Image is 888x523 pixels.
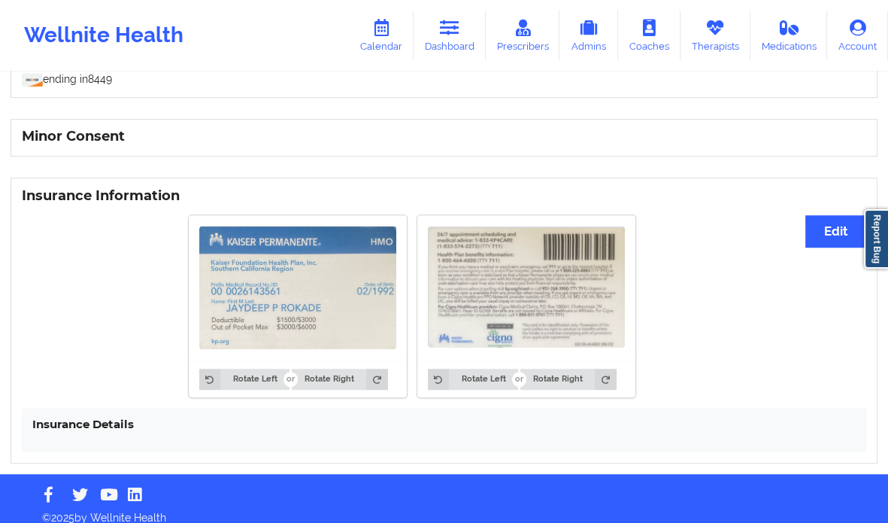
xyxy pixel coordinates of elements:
a: Coaches [618,11,680,60]
a: Medications [750,11,828,60]
a: Therapists [680,11,750,60]
a: Admins [559,11,618,60]
h3: Minor Consent [22,128,866,145]
a: Calendar [349,11,414,60]
h3: Insurance Information [22,187,866,205]
button: Rotate Right [520,369,616,390]
button: Rotate Right [292,369,387,390]
a: Dashboard [414,11,486,60]
h4: Insurance Details [32,417,856,431]
button: Rotate Left [428,369,518,390]
img: Jaydeep Rokade [428,226,625,348]
a: Account [827,11,888,60]
button: Edit [805,215,866,248]
p: ending in 8449 [22,65,866,87]
button: Rotate Left [199,369,289,390]
a: Prescribers [486,11,560,60]
img: Jaydeep Rokade [199,226,396,349]
a: Report Bug [864,209,888,269]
